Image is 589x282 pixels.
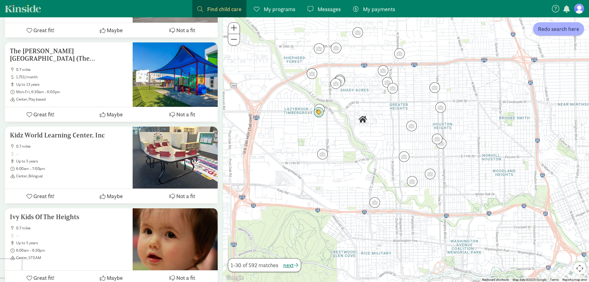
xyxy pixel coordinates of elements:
div: Click to see details [387,83,398,93]
div: Click to see details [369,197,380,208]
div: Click to see details [331,43,341,53]
div: Click to see details [399,151,409,162]
a: Terms [550,278,559,281]
button: Not a fit [147,107,218,122]
span: Great fit! [33,110,54,119]
button: Great fit! [5,189,76,203]
span: 6:00am - 7:00pm [16,166,128,171]
button: Maybe [76,107,147,122]
span: up to 5 years [16,241,128,245]
span: 0.7 miles [16,226,128,231]
h5: Kidz World Learning Center, Inc [10,132,128,139]
div: Click to see details [314,104,325,115]
span: Mon-Fri, 6:30am - 6:00pm [16,89,128,94]
div: Click to see details [378,65,388,76]
span: Not a fit [176,110,195,119]
span: 0.7 miles [16,144,128,149]
button: Maybe [76,23,147,37]
button: Not a fit [147,189,218,203]
span: 1-30 of 592 matches [231,261,278,269]
a: Report a map error [562,278,587,281]
button: Redo search here [533,22,584,36]
span: Find child care [207,5,241,13]
span: Not a fit [176,26,195,34]
button: Not a fit [147,23,218,37]
span: Great fit! [33,192,54,200]
span: My programs [264,5,295,13]
div: Click to see details [334,76,345,86]
img: Google [224,274,245,282]
div: Click to see details [407,176,417,187]
span: Center, Bilingual [16,174,128,179]
div: Click to see details [436,138,446,149]
button: next [283,261,298,269]
span: 6:00am - 6:30pm [16,248,128,253]
a: Open this area in Google Maps (opens a new window) [224,274,245,282]
span: Not a fit [176,274,195,282]
button: Map camera controls [574,262,586,275]
span: Center, STEAM [16,255,128,260]
span: Center, Play based [16,97,128,102]
span: Maybe [107,110,123,119]
span: My payments [363,5,395,13]
button: Great fit! [5,23,76,37]
div: Click to see details [314,43,324,54]
span: Maybe [107,26,123,34]
div: Click to see details [307,68,317,79]
div: Click to see details [394,48,405,59]
div: Click to see details [317,149,328,159]
div: Click to see details [335,75,345,85]
span: Map data ©2025 Google [513,278,546,281]
button: Great fit! [5,107,76,122]
span: Not a fit [176,192,195,200]
span: up to 5 years [16,159,128,164]
h5: The [PERSON_NAME][GEOGRAPHIC_DATA] (The [GEOGRAPHIC_DATA]) [10,47,128,62]
span: Redo search here [538,25,579,33]
span: Great fit! [33,274,54,282]
div: Click to see details [406,121,417,131]
div: Click to see details [425,169,435,179]
a: Kinside [5,5,41,12]
div: Click to see details [352,27,363,38]
span: 1,733/month [16,75,128,80]
div: Click to see details [314,107,324,118]
span: Messages [318,5,341,13]
div: Click to see details [429,82,440,93]
div: Click to see details [435,102,446,113]
span: Maybe [107,192,123,200]
div: Click to see details [382,77,393,88]
button: Keyboard shortcuts [482,278,509,282]
button: Maybe [76,189,147,203]
div: Click to see details [432,134,442,144]
div: Click to see details [357,114,368,125]
div: Click to see details [331,78,341,89]
span: Maybe [107,274,123,282]
span: Great fit! [33,26,54,34]
span: up to 13 years [16,82,128,87]
span: 0.7 miles [16,67,128,72]
h5: Ivy Kids Of The Heights [10,213,128,221]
